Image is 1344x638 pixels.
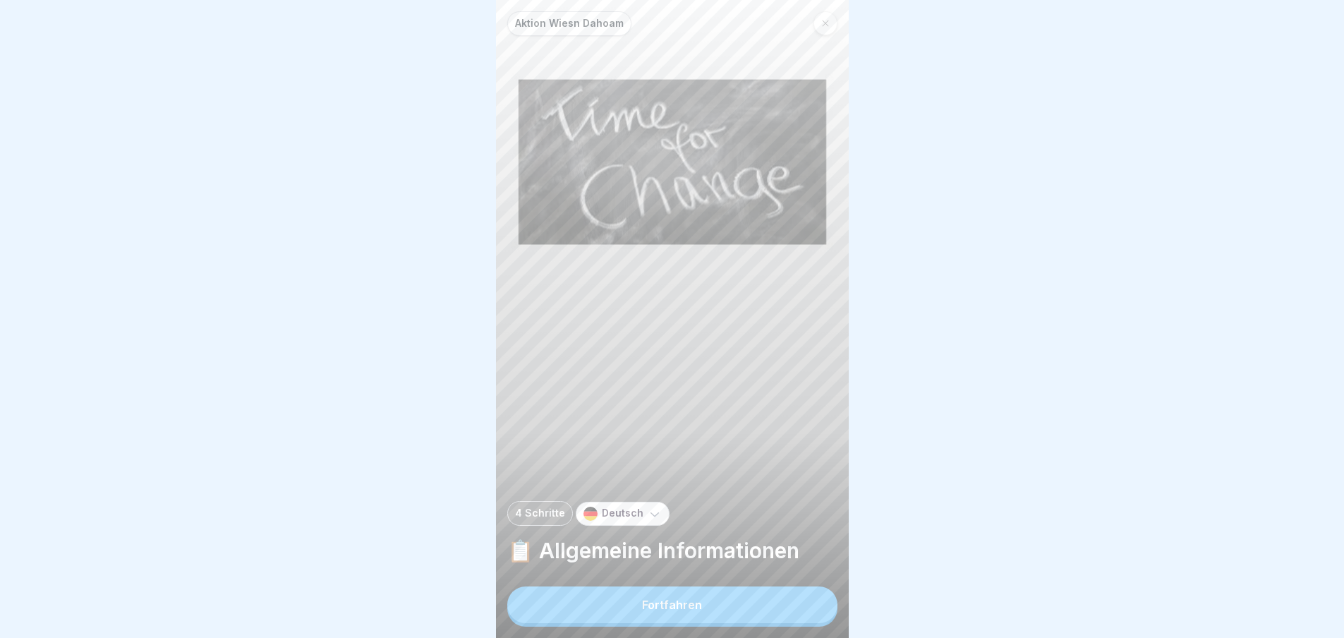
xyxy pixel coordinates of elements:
button: Fortfahren [507,586,837,623]
p: 📋 Allgemeine Informationen [507,537,837,564]
p: 4 Schritte [515,507,565,519]
img: de.svg [583,507,598,521]
div: Fortfahren [642,598,702,611]
p: Deutsch [602,507,643,519]
p: Aktion Wiesn Dahoam [515,18,624,30]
